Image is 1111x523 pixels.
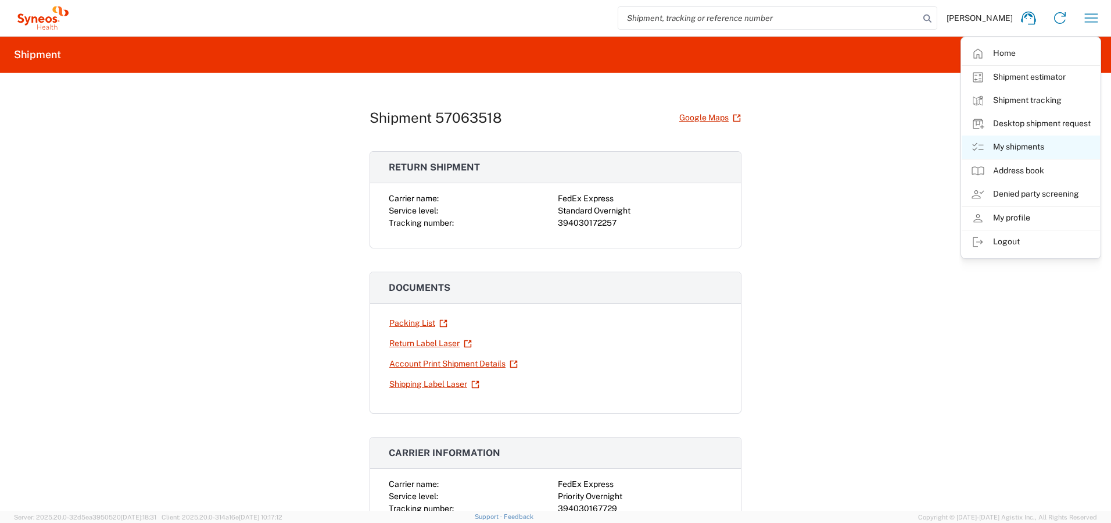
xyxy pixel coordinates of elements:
[389,374,480,394] a: Shipping Label Laser
[389,162,480,173] span: Return shipment
[962,42,1100,65] a: Home
[389,218,454,227] span: Tracking number:
[558,205,722,217] div: Standard Overnight
[679,108,741,128] a: Google Maps
[962,112,1100,136] a: Desktop shipment request
[389,194,439,203] span: Carrier name:
[962,66,1100,89] a: Shipment estimator
[558,503,722,515] div: 394030167729
[370,109,502,126] h1: Shipment 57063518
[558,478,722,490] div: FedEx Express
[962,136,1100,159] a: My shipments
[389,479,439,489] span: Carrier name:
[389,313,448,333] a: Packing List
[475,513,504,520] a: Support
[14,48,61,62] h2: Shipment
[504,513,533,520] a: Feedback
[389,504,454,513] span: Tracking number:
[962,230,1100,254] a: Logout
[558,193,722,205] div: FedEx Express
[389,354,518,374] a: Account Print Shipment Details
[239,514,282,521] span: [DATE] 10:17:12
[113,514,156,521] span: 20[DATE]:18:31
[389,206,438,215] span: Service level:
[389,447,500,458] span: Carrier information
[947,13,1013,23] span: [PERSON_NAME]
[918,512,1097,522] span: Copyright © [DATE]-[DATE] Agistix Inc., All Rights Reserved
[962,183,1100,206] a: Denied party screening
[962,159,1100,183] a: Address book
[558,217,722,229] div: 394030172257
[162,514,282,521] span: Client: 2025.20.0-314a16e
[14,514,156,521] span: Server: 2025.20.0-32d5ea39505
[389,333,472,354] a: Return Label Laser
[389,492,438,501] span: Service level:
[558,490,722,503] div: Priority Overnight
[962,207,1100,230] a: My profile
[962,89,1100,112] a: Shipment tracking
[618,7,919,29] input: Shipment, tracking or reference number
[389,282,450,293] span: Documents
